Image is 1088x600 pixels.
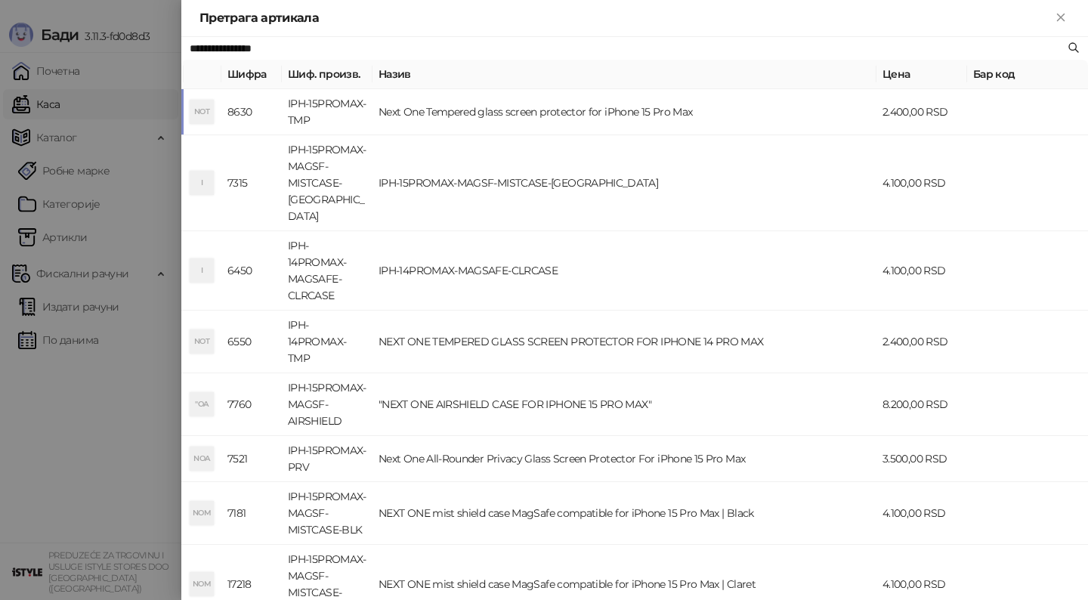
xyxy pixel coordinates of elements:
[282,89,372,135] td: IPH-15PROMAX-TMP
[967,60,1088,89] th: Бар код
[876,60,967,89] th: Цена
[190,447,214,471] div: NOA
[221,482,282,545] td: 7181
[876,311,967,373] td: 2.400,00 RSD
[282,482,372,545] td: IPH-15PROMAX-MAGSF-MISTCASE-BLK
[372,60,876,89] th: Назив
[372,311,876,373] td: NEXT ONE TEMPERED GLASS SCREEN PROTECTOR FOR IPHONE 14 PRO MAX
[876,89,967,135] td: 2.400,00 RSD
[199,9,1052,27] div: Претрага артикала
[282,135,372,231] td: IPH-15PROMAX-MAGSF-MISTCASE-[GEOGRAPHIC_DATA]
[282,60,372,89] th: Шиф. произв.
[221,135,282,231] td: 7315
[372,89,876,135] td: Next One Tempered glass screen protector for iPhone 15 Pro Max
[282,436,372,482] td: IPH-15PROMAX-PRV
[221,436,282,482] td: 7521
[372,373,876,436] td: "NEXT ONE AIRSHIELD CASE FOR IPHONE 15 PRO MAX"
[372,482,876,545] td: NEXT ONE mist shield case MagSafe compatible for iPhone 15 Pro Max | Black
[876,231,967,311] td: 4.100,00 RSD
[190,171,214,195] div: I
[190,392,214,416] div: "OA
[372,231,876,311] td: IPH-14PROMAX-MAGSAFE-CLRCASE
[221,89,282,135] td: 8630
[221,231,282,311] td: 6450
[190,258,214,283] div: I
[190,100,214,124] div: NOT
[190,329,214,354] div: NOT
[876,482,967,545] td: 4.100,00 RSD
[221,311,282,373] td: 6550
[876,373,967,436] td: 8.200,00 RSD
[282,311,372,373] td: IPH-14PROMAX-TMP
[1052,9,1070,27] button: Close
[876,436,967,482] td: 3.500,00 RSD
[372,436,876,482] td: Next One All-Rounder Privacy Glass Screen Protector For iPhone 15 Pro Max
[282,231,372,311] td: IPH-14PROMAX-MAGSAFE-CLRCASE
[221,60,282,89] th: Шифра
[221,373,282,436] td: 7760
[190,501,214,525] div: NOM
[282,373,372,436] td: IPH-15PROMAX-MAGSF-AIRSHIELD
[190,572,214,596] div: NOM
[876,135,967,231] td: 4.100,00 RSD
[372,135,876,231] td: IPH-15PROMAX-MAGSF-MISTCASE-[GEOGRAPHIC_DATA]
